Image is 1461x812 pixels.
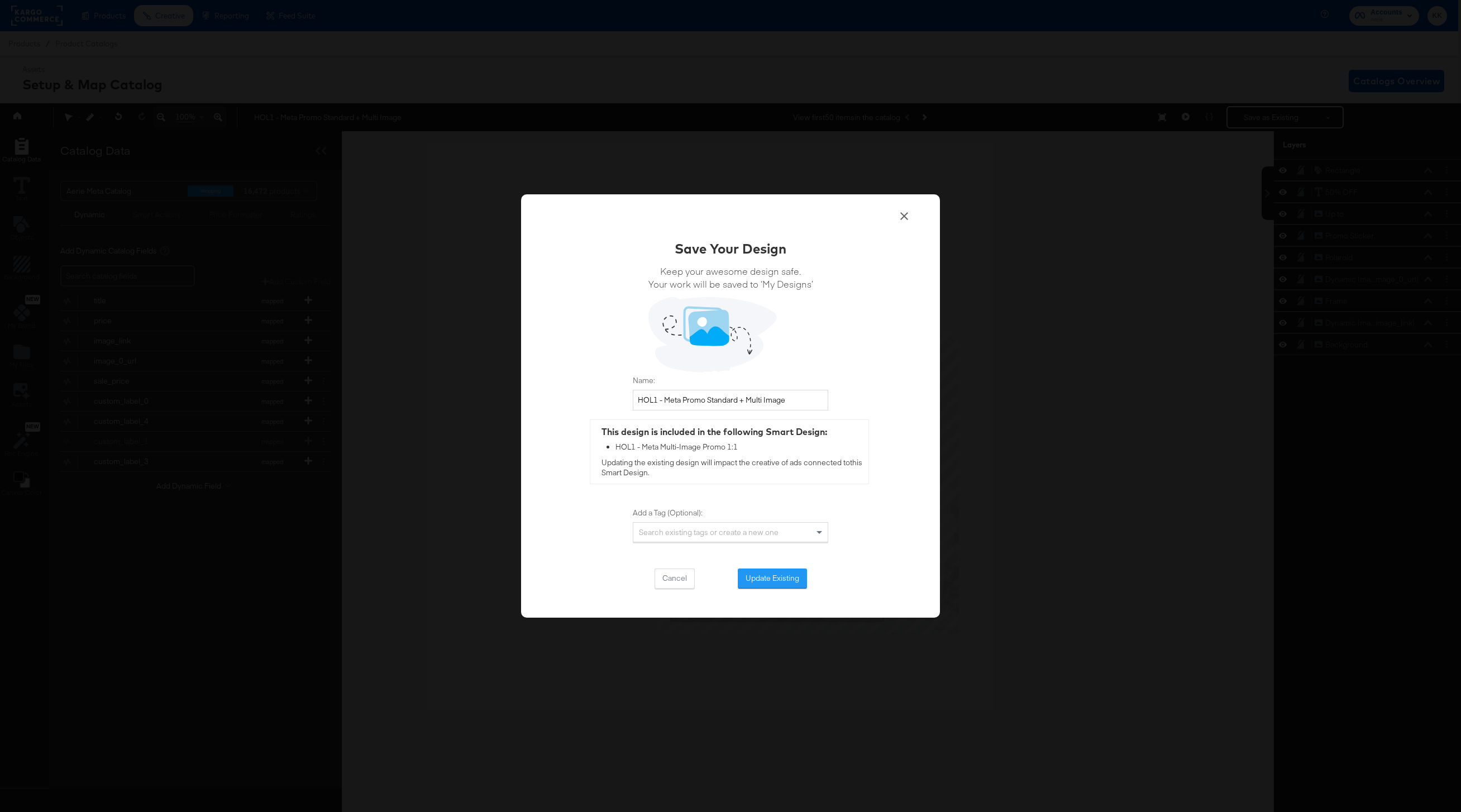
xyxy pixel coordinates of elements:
[648,278,813,290] span: Your work will be saved to ‘My Designs’
[738,569,807,589] button: Update Existing
[655,569,695,589] button: Cancel
[615,442,863,452] div: HOL1 - Meta Multi-Image Promo 1:1
[601,426,863,438] div: This design is included in the following Smart Design:
[633,523,828,542] div: Search existing tags or create a new one
[633,375,828,386] label: Name:
[590,420,868,484] div: Updating the existing design will impact the creative of ads connected to this Smart Design .
[633,508,828,518] label: Add a Tag (Optional):
[648,265,813,278] span: Keep your awesome design safe.
[675,239,786,258] div: Save Your Design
